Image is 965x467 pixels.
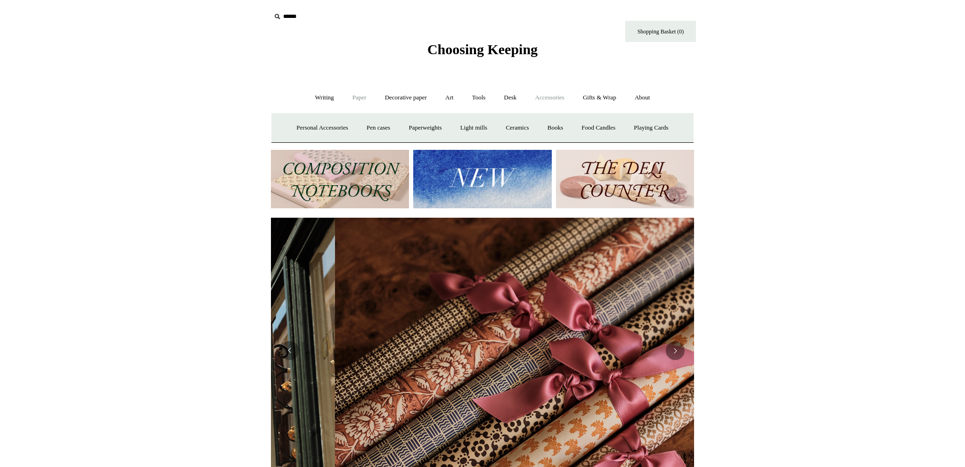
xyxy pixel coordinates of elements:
a: Food Candles [573,115,624,140]
a: Ceramics [497,115,537,140]
img: 202302 Composition ledgers.jpg__PID:69722ee6-fa44-49dd-a067-31375e5d54ec [271,150,409,209]
span: Choosing Keeping [427,41,538,57]
a: Books [539,115,572,140]
a: Decorative paper [376,85,435,110]
a: Desk [496,85,525,110]
a: Shopping Basket (0) [625,21,696,42]
a: About [626,85,659,110]
a: Paper [344,85,375,110]
a: Gifts & Wrap [574,85,625,110]
a: Accessories [527,85,573,110]
button: Next [666,341,685,360]
a: Paperweights [400,115,450,140]
a: Art [437,85,462,110]
a: Playing Cards [625,115,677,140]
a: Pen cases [358,115,399,140]
img: The Deli Counter [556,150,694,209]
img: New.jpg__PID:f73bdf93-380a-4a35-bcfe-7823039498e1 [413,150,551,209]
button: Previous [280,341,299,360]
a: Choosing Keeping [427,49,538,56]
a: Light mills [452,115,496,140]
a: Personal Accessories [288,115,356,140]
a: Tools [464,85,494,110]
a: Writing [307,85,343,110]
